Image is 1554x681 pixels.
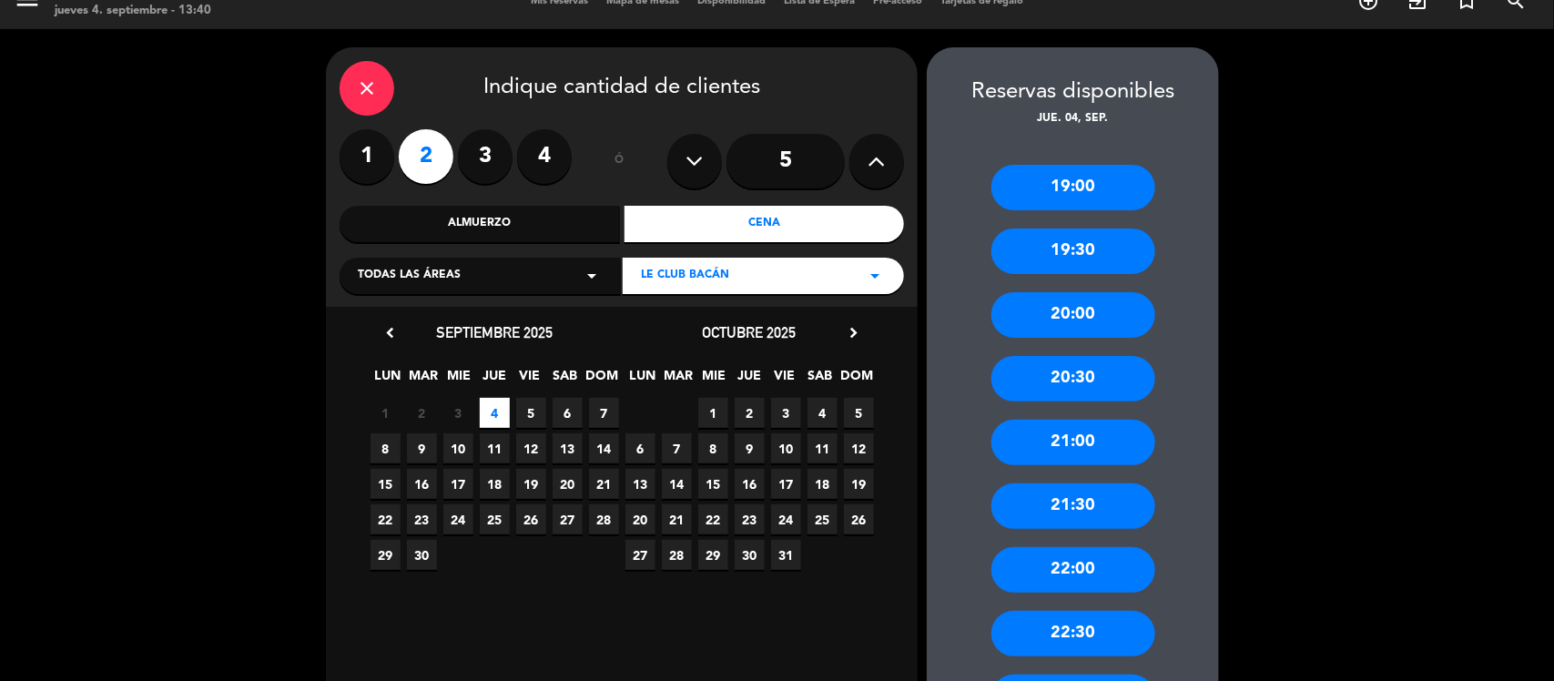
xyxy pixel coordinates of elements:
span: octubre 2025 [703,323,797,341]
span: 23 [735,504,765,534]
span: 31 [771,540,801,570]
span: 19 [516,469,546,499]
span: 11 [480,433,510,463]
span: 30 [407,540,437,570]
span: 13 [553,433,583,463]
span: 7 [662,433,692,463]
i: arrow_drop_down [581,265,603,287]
label: 3 [458,129,513,184]
span: 18 [480,469,510,499]
span: 10 [443,433,473,463]
span: Le Club Bacán [641,267,729,285]
span: 21 [662,504,692,534]
span: VIE [515,365,545,395]
span: 3 [443,398,473,428]
span: 20 [553,469,583,499]
div: Cena [625,206,905,242]
span: 16 [735,469,765,499]
i: chevron_right [844,323,863,342]
div: jueves 4. septiembre - 13:40 [55,2,261,20]
div: 21:00 [991,420,1155,465]
span: 29 [371,540,401,570]
span: 7 [589,398,619,428]
i: chevron_left [381,323,400,342]
span: 9 [407,433,437,463]
span: 17 [771,469,801,499]
label: 2 [399,129,453,184]
div: 20:00 [991,292,1155,338]
span: 9 [735,433,765,463]
span: 24 [771,504,801,534]
span: 14 [662,469,692,499]
span: 30 [735,540,765,570]
span: 16 [407,469,437,499]
span: 15 [371,469,401,499]
div: 22:00 [991,547,1155,593]
span: 2 [735,398,765,428]
span: VIE [770,365,800,395]
span: 6 [625,433,655,463]
i: close [356,77,378,99]
div: 22:30 [991,611,1155,656]
span: 8 [698,433,728,463]
div: jue. 04, sep. [927,110,1219,128]
span: 26 [844,504,874,534]
span: 1 [371,398,401,428]
div: 20:30 [991,356,1155,401]
span: 2 [407,398,437,428]
span: 28 [662,540,692,570]
span: 25 [480,504,510,534]
span: 5 [844,398,874,428]
span: 3 [771,398,801,428]
span: 8 [371,433,401,463]
span: SAB [551,365,581,395]
span: 17 [443,469,473,499]
span: 24 [443,504,473,534]
span: 23 [407,504,437,534]
span: 27 [553,504,583,534]
span: 10 [771,433,801,463]
span: 14 [589,433,619,463]
span: 19 [844,469,874,499]
span: DOM [586,365,616,395]
span: JUE [735,365,765,395]
span: 18 [807,469,838,499]
span: 22 [371,504,401,534]
span: LUN [373,365,403,395]
span: 11 [807,433,838,463]
span: 12 [844,433,874,463]
span: 27 [625,540,655,570]
span: 29 [698,540,728,570]
span: 13 [625,469,655,499]
span: 12 [516,433,546,463]
div: Almuerzo [340,206,620,242]
div: ó [590,129,649,193]
div: Indique cantidad de clientes [340,61,904,116]
span: MIE [444,365,474,395]
span: 20 [625,504,655,534]
span: 15 [698,469,728,499]
span: LUN [628,365,658,395]
span: MAR [409,365,439,395]
div: Reservas disponibles [927,75,1219,110]
span: 6 [553,398,583,428]
span: SAB [806,365,836,395]
span: 21 [589,469,619,499]
div: 19:00 [991,165,1155,210]
i: arrow_drop_down [864,265,886,287]
div: 21:30 [991,483,1155,529]
label: 4 [517,129,572,184]
span: septiembre 2025 [436,323,553,341]
span: 22 [698,504,728,534]
span: MAR [664,365,694,395]
span: Todas las áreas [358,267,461,285]
span: 28 [589,504,619,534]
span: 25 [807,504,838,534]
span: 26 [516,504,546,534]
span: JUE [480,365,510,395]
span: 1 [698,398,728,428]
span: 4 [480,398,510,428]
label: 1 [340,129,394,184]
div: 19:30 [991,229,1155,274]
span: MIE [699,365,729,395]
